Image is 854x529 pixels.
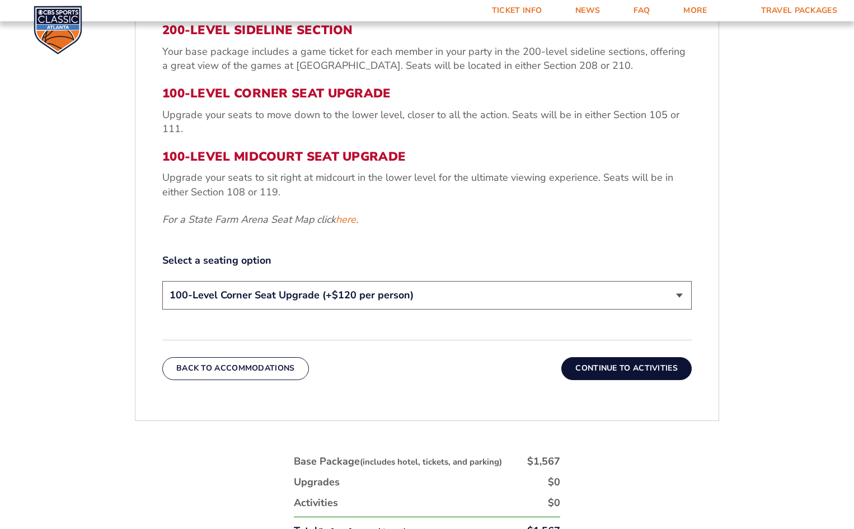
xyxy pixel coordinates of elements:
h3: 200-Level Sideline Section [162,23,692,38]
div: Activities [294,496,338,510]
div: $1,567 [527,455,560,469]
img: CBS Sports Classic [34,6,82,54]
p: Upgrade your seats to sit right at midcourt in the lower level for the ultimate viewing experienc... [162,171,692,199]
em: For a State Farm Arena Seat Map click . [162,213,358,226]
a: here [336,213,356,227]
button: Back To Accommodations [162,357,309,380]
div: $0 [548,496,560,510]
div: Upgrades [294,475,340,489]
button: Continue To Activities [561,357,692,380]
p: Your base package includes a game ticket for each member in your party in the 200-level sideline ... [162,45,692,73]
label: Select a seating option [162,254,692,268]
div: $0 [548,475,560,489]
small: (includes hotel, tickets, and parking) [360,456,502,467]
div: Base Package [294,455,502,469]
h3: 100-Level Corner Seat Upgrade [162,86,692,101]
p: Upgrade your seats to move down to the lower level, closer to all the action. Seats will be in ei... [162,108,692,136]
h3: 100-Level Midcourt Seat Upgrade [162,149,692,164]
